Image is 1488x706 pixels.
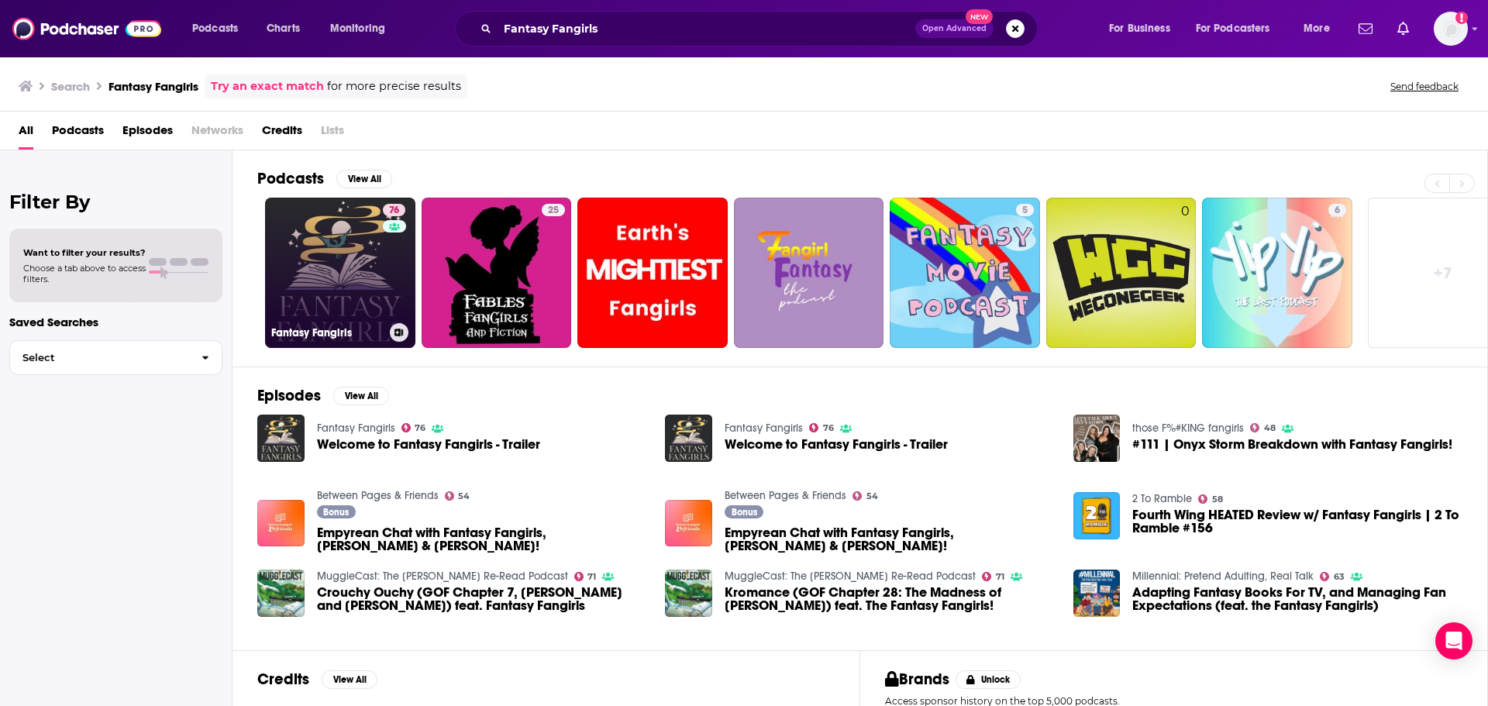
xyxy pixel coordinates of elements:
[1073,492,1121,539] img: Fourth Wing HEATED Review w/ Fantasy Fangirls | 2 To Ramble #156
[323,508,349,517] span: Bonus
[1328,204,1346,216] a: 6
[321,118,344,150] span: Lists
[1016,204,1034,216] a: 5
[19,118,33,150] span: All
[257,386,321,405] h2: Episodes
[1293,16,1349,41] button: open menu
[319,16,405,41] button: open menu
[470,11,1052,46] div: Search podcasts, credits, & more...
[1352,15,1379,42] a: Show notifications dropdown
[1434,12,1468,46] button: Show profile menu
[809,423,834,432] a: 76
[445,491,470,501] a: 54
[1434,12,1468,46] span: Logged in as torpublicity
[1132,438,1452,451] a: #111 | Onyx Storm Breakdown with Fantasy Fangirls!
[10,353,189,363] span: Select
[262,118,302,150] a: Credits
[9,315,222,329] p: Saved Searches
[317,586,647,612] a: Crouchy Ouchy (GOF Chapter 7, Bagman and Crouch) feat. Fantasy Fangirls
[9,340,222,375] button: Select
[257,670,377,689] a: CreditsView All
[257,570,305,617] a: Crouchy Ouchy (GOF Chapter 7, Bagman and Crouch) feat. Fantasy Fangirls
[330,18,385,40] span: Monitoring
[1391,15,1415,42] a: Show notifications dropdown
[1132,586,1462,612] a: Adapting Fantasy Books For TV, and Managing Fan Expectations (feat. the Fantasy Fangirls)
[915,19,994,38] button: Open AdvancedNew
[665,415,712,462] img: Welcome to Fantasy Fangirls - Trailer
[922,25,987,33] span: Open Advanced
[548,203,559,219] span: 25
[52,118,104,150] a: Podcasts
[956,670,1021,689] button: Unlock
[725,422,803,435] a: Fantasy Fangirls
[1335,203,1340,219] span: 6
[327,77,461,95] span: for more precise results
[267,18,300,40] span: Charts
[401,423,426,432] a: 76
[1109,18,1170,40] span: For Business
[317,526,647,553] a: Empyrean Chat with Fantasy Fangirls, Lexi & Nicole!
[725,438,948,451] a: Welcome to Fantasy Fangirls - Trailer
[317,422,395,435] a: Fantasy Fangirls
[317,526,647,553] span: Empyrean Chat with Fantasy Fangirls, [PERSON_NAME] & [PERSON_NAME]!
[317,438,540,451] span: Welcome to Fantasy Fangirls - Trailer
[1098,16,1190,41] button: open menu
[1304,18,1330,40] span: More
[996,573,1004,580] span: 71
[1046,198,1197,348] a: 0
[211,77,324,95] a: Try an exact match
[108,79,198,94] h3: Fantasy Fangirls
[1455,12,1468,24] svg: Add a profile image
[1386,80,1463,93] button: Send feedback
[257,16,309,41] a: Charts
[866,493,878,500] span: 54
[665,570,712,617] img: Kromance (GOF Chapter 28: The Madness of Mr. Crouch) feat. The Fantasy Fangirls!
[181,16,258,41] button: open menu
[257,415,305,462] img: Welcome to Fantasy Fangirls - Trailer
[1181,204,1190,342] div: 0
[1196,18,1270,40] span: For Podcasters
[122,118,173,150] a: Episodes
[257,169,392,188] a: PodcastsView All
[587,573,596,580] span: 71
[257,500,305,547] img: Empyrean Chat with Fantasy Fangirls, Lexi & Nicole!
[542,204,565,216] a: 25
[665,500,712,547] img: Empyrean Chat with Fantasy Fangirls, Lexi & Nicole!
[422,198,572,348] a: 25
[1264,425,1276,432] span: 48
[257,386,389,405] a: EpisodesView All
[317,586,647,612] span: Crouchy Ouchy (GOF Chapter 7, [PERSON_NAME] and [PERSON_NAME]) feat. Fantasy Fangirls
[12,14,161,43] img: Podchaser - Follow, Share and Rate Podcasts
[1198,494,1223,504] a: 58
[322,670,377,689] button: View All
[1434,12,1468,46] img: User Profile
[725,526,1055,553] span: Empyrean Chat with Fantasy Fangirls, [PERSON_NAME] & [PERSON_NAME]!
[317,570,568,583] a: MuggleCast: The Harry Potter Re-Read Podcast
[265,198,415,348] a: 76Fantasy Fangirls
[725,526,1055,553] a: Empyrean Chat with Fantasy Fangirls, Lexi & Nicole!
[1073,415,1121,462] img: #111 | Onyx Storm Breakdown with Fantasy Fangirls!
[982,572,1004,581] a: 71
[333,387,389,405] button: View All
[885,670,949,689] h2: Brands
[23,247,146,258] span: Want to filter your results?
[1132,422,1244,435] a: those F%#KING fangirls
[1132,508,1462,535] span: Fourth Wing HEATED Review w/ Fantasy Fangirls | 2 To Ramble #156
[725,570,976,583] a: MuggleCast: The Harry Potter Re-Read Podcast
[732,508,757,517] span: Bonus
[966,9,994,24] span: New
[192,18,238,40] span: Podcasts
[890,198,1040,348] a: 5
[1073,570,1121,617] img: Adapting Fantasy Books For TV, and Managing Fan Expectations (feat. the Fantasy Fangirls)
